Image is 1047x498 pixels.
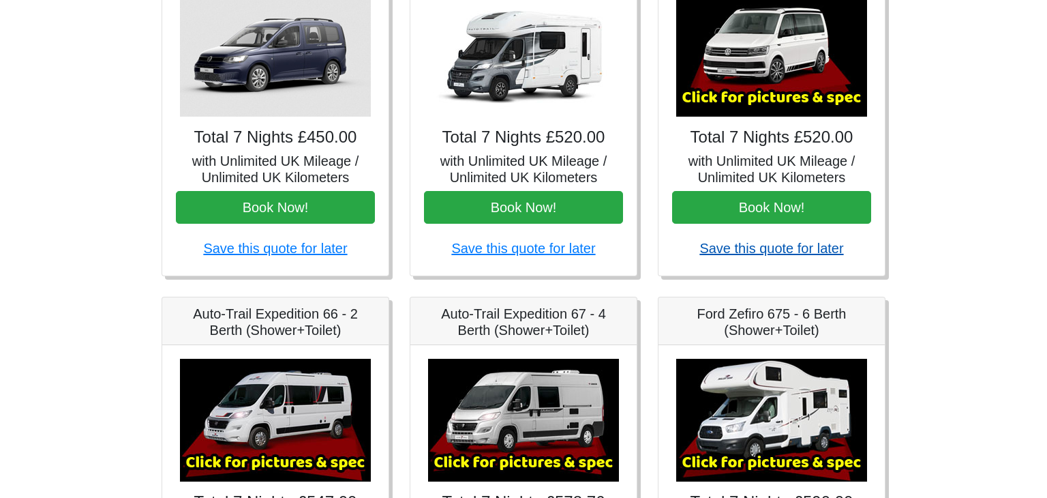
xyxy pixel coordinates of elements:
h5: Auto-Trail Expedition 66 - 2 Berth (Shower+Toilet) [176,306,375,338]
button: Book Now! [176,191,375,224]
h5: with Unlimited UK Mileage / Unlimited UK Kilometers [176,153,375,186]
a: Save this quote for later [203,241,347,256]
button: Book Now! [424,191,623,224]
h5: with Unlimited UK Mileage / Unlimited UK Kilometers [424,153,623,186]
h4: Total 7 Nights £520.00 [672,128,871,147]
img: Ford Zefiro 675 - 6 Berth (Shower+Toilet) [676,359,867,482]
h5: Ford Zefiro 675 - 6 Berth (Shower+Toilet) [672,306,871,338]
img: Auto-Trail Expedition 66 - 2 Berth (Shower+Toilet) [180,359,371,482]
button: Book Now! [672,191,871,224]
h4: Total 7 Nights £520.00 [424,128,623,147]
h5: Auto-Trail Expedition 67 - 4 Berth (Shower+Toilet) [424,306,623,338]
h5: with Unlimited UK Mileage / Unlimited UK Kilometers [672,153,871,186]
img: Auto-Trail Expedition 67 - 4 Berth (Shower+Toilet) [428,359,619,482]
h4: Total 7 Nights £450.00 [176,128,375,147]
a: Save this quote for later [699,241,843,256]
a: Save this quote for later [451,241,595,256]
